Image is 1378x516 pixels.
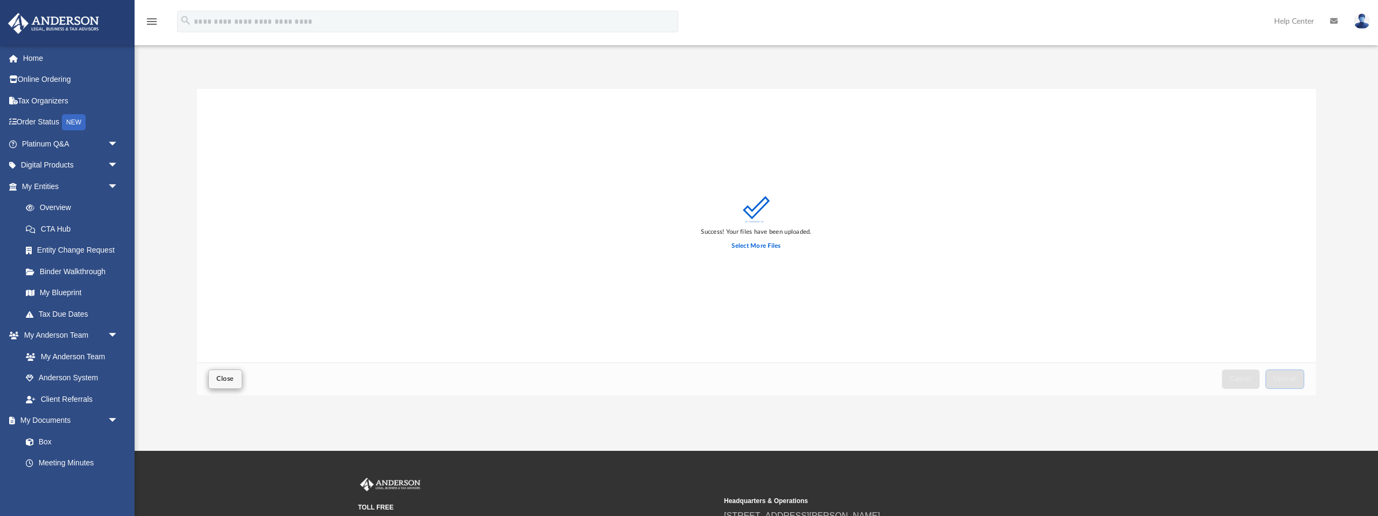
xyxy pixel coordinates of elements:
span: arrow_drop_down [108,176,129,198]
img: Anderson Advisors Platinum Portal [5,13,102,34]
a: Overview [15,197,135,219]
span: arrow_drop_down [108,325,129,347]
span: arrow_drop_down [108,133,129,155]
span: Cancel [1230,375,1252,382]
span: arrow_drop_down [108,410,129,432]
a: Tax Organizers [8,90,135,111]
a: Meeting Minutes [15,452,129,474]
small: Headquarters & Operations [724,496,1082,506]
div: NEW [62,114,86,130]
img: User Pic [1354,13,1370,29]
a: Digital Productsarrow_drop_down [8,155,135,176]
a: Home [8,47,135,69]
a: Box [15,431,124,452]
a: Tax Due Dates [15,303,135,325]
span: arrow_drop_down [108,155,129,177]
div: Upload [197,89,1316,395]
a: My Anderson Teamarrow_drop_down [8,325,129,346]
small: TOLL FREE [358,503,716,512]
span: Upload [1274,375,1296,382]
a: My Entitiesarrow_drop_down [8,176,135,197]
button: Cancel [1222,369,1260,388]
a: Online Ordering [8,69,135,90]
label: Select More Files [732,241,781,251]
a: Binder Walkthrough [15,261,135,282]
a: My Anderson Team [15,346,124,367]
button: Upload [1265,369,1304,388]
a: Platinum Q&Aarrow_drop_down [8,133,135,155]
a: My Documentsarrow_drop_down [8,410,129,431]
a: Anderson System [15,367,129,389]
a: Entity Change Request [15,240,135,261]
a: Order StatusNEW [8,111,135,134]
div: Success! Your files have been uploaded. [701,227,811,237]
i: search [180,15,192,26]
a: Client Referrals [15,388,129,410]
img: Anderson Advisors Platinum Portal [358,478,423,492]
a: Forms Library [15,473,124,495]
a: CTA Hub [15,218,135,240]
a: My Blueprint [15,282,129,304]
span: Close [216,375,234,382]
button: Close [208,369,242,388]
i: menu [145,15,158,28]
a: menu [145,20,158,28]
